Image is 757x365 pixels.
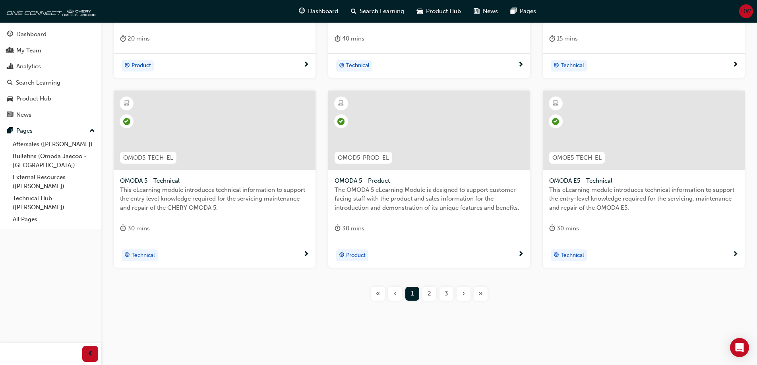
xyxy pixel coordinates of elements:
[3,91,98,106] a: Product Hub
[549,176,738,185] span: OMODA E5 - Technical
[120,34,126,44] span: duration-icon
[335,176,524,185] span: OMODA 5 - Product
[3,75,98,90] a: Search Learning
[124,250,130,261] span: target-icon
[4,3,95,19] img: oneconnect
[123,153,173,162] span: OMOD5-TECH-EL
[7,112,13,119] span: news-icon
[455,287,472,301] button: Next page
[120,176,309,185] span: OMODA 5 - Technical
[428,289,431,298] span: 2
[376,289,380,298] span: «
[421,287,438,301] button: Page 2
[445,289,448,298] span: 3
[511,6,517,16] span: pages-icon
[518,251,524,258] span: next-icon
[132,251,155,260] span: Technical
[16,46,41,55] div: My Team
[543,91,745,268] a: OMOE5-TECH-ELOMODA E5 - TechnicalThis eLearning module introduces technical information to suppor...
[741,7,751,16] span: DW
[3,124,98,138] button: Pages
[438,287,455,301] button: Page 3
[3,25,98,124] button: DashboardMy TeamAnalyticsSearch LearningProduct HubNews
[3,27,98,42] a: Dashboard
[346,251,366,260] span: Product
[16,30,46,39] div: Dashboard
[417,6,423,16] span: car-icon
[345,3,410,19] a: search-iconSearch Learning
[338,153,389,162] span: OMOD5-PROD-EL
[335,224,364,234] div: 30 mins
[483,7,498,16] span: News
[351,6,356,16] span: search-icon
[549,34,555,44] span: duration-icon
[123,118,130,125] span: learningRecordVerb_PASS-icon
[7,127,13,135] span: pages-icon
[7,31,13,38] span: guage-icon
[16,110,31,120] div: News
[335,34,341,44] span: duration-icon
[16,94,51,103] div: Product Hub
[3,108,98,122] a: News
[303,251,309,258] span: next-icon
[739,4,753,18] button: DW
[552,118,559,125] span: learningRecordVerb_PASS-icon
[335,34,364,44] div: 40 mins
[462,289,465,298] span: ›
[335,185,524,212] span: The OMODA 5 eLearning Module is designed to support customer facing staff with the product and sa...
[346,61,370,70] span: Technical
[120,34,150,44] div: 20 mins
[520,7,536,16] span: Pages
[549,34,578,44] div: 15 mins
[87,349,93,359] span: prev-icon
[120,224,126,234] span: duration-icon
[339,250,345,261] span: target-icon
[732,251,738,258] span: next-icon
[299,6,305,16] span: guage-icon
[120,185,309,212] span: This eLearning module introduces technical information to support the entry level knowledge requi...
[114,91,316,268] a: OMOD5-TECH-ELOMODA 5 - TechnicalThis eLearning module introduces technical information to support...
[10,150,98,171] a: Bulletins (Omoda Jaecoo - [GEOGRAPHIC_DATA])
[518,62,524,69] span: next-icon
[730,338,749,357] div: Open Intercom Messenger
[410,3,467,19] a: car-iconProduct Hub
[467,3,504,19] a: news-iconNews
[16,126,33,135] div: Pages
[561,61,584,70] span: Technical
[474,6,480,16] span: news-icon
[426,7,461,16] span: Product Hub
[303,62,309,69] span: next-icon
[335,224,341,234] span: duration-icon
[404,287,421,301] button: Page 1
[120,224,150,234] div: 30 mins
[337,118,345,125] span: learningRecordVerb_PASS-icon
[7,47,13,54] span: people-icon
[338,98,344,109] span: learningResourceType_ELEARNING-icon
[10,192,98,213] a: Technical Hub ([PERSON_NAME])
[394,289,397,298] span: ‹
[504,3,542,19] a: pages-iconPages
[7,79,13,87] span: search-icon
[549,224,579,234] div: 30 mins
[554,61,559,71] span: target-icon
[549,224,555,234] span: duration-icon
[16,62,41,71] div: Analytics
[370,287,387,301] button: First page
[308,7,338,16] span: Dashboard
[561,251,584,260] span: Technical
[472,287,489,301] button: Last page
[7,95,13,102] span: car-icon
[328,91,530,268] a: OMOD5-PROD-ELOMODA 5 - ProductThe OMODA 5 eLearning Module is designed to support customer facing...
[292,3,345,19] a: guage-iconDashboard
[3,43,98,58] a: My Team
[552,153,602,162] span: OMOE5-TECH-EL
[10,171,98,192] a: External Resources ([PERSON_NAME])
[387,287,404,301] button: Previous page
[339,61,345,71] span: target-icon
[16,78,60,87] div: Search Learning
[478,289,483,298] span: »
[124,61,130,71] span: target-icon
[132,61,151,70] span: Product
